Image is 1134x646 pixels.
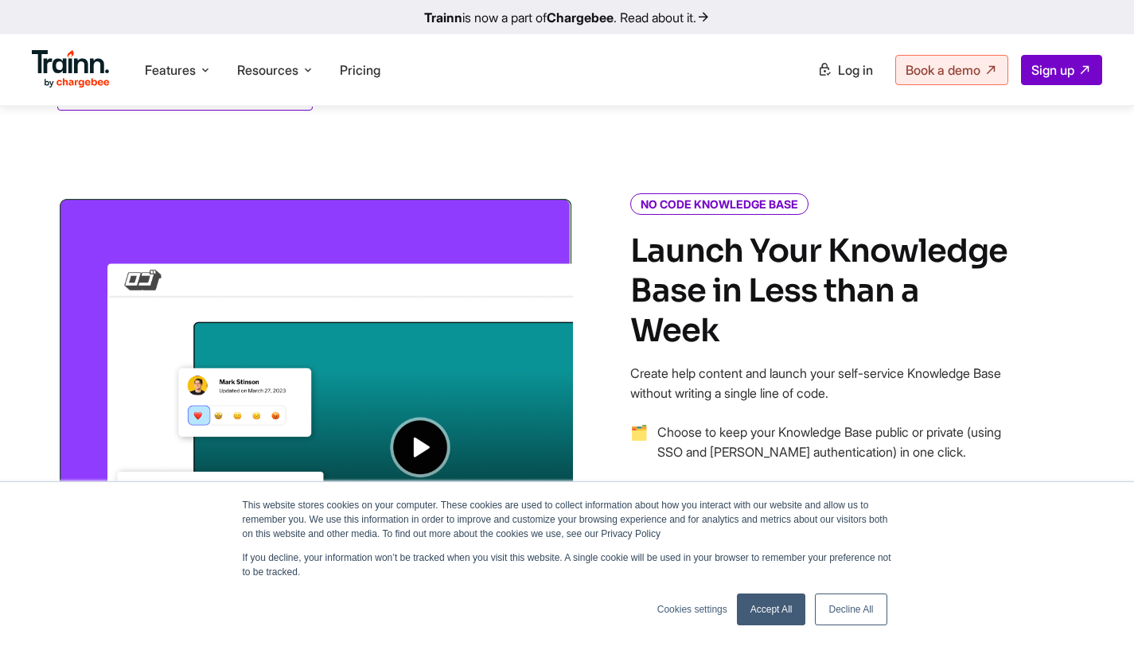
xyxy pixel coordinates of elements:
a: Log in [808,56,883,84]
span: Book a demo [906,62,980,78]
span: Features [145,61,196,79]
img: Trainn Logo [32,50,110,88]
h4: Launch Your Knowledge Base in Less than a Week [630,232,1012,351]
a: Book a demo [895,55,1008,85]
a: Decline All [815,593,887,625]
a: Cookies settings [657,602,727,617]
span: → [630,422,648,481]
span: Resources [237,61,298,79]
span: Sign up [1031,62,1074,78]
p: If you decline, your information won’t be tracked when you visit this website. A single cookie wi... [243,551,892,579]
p: Choose to keep your Knowledge Base public or private (using SSO and [PERSON_NAME] authentication)... [657,422,1012,462]
a: Sign up [1021,55,1102,85]
img: Group videos into a Video Hub [57,197,573,628]
a: Pricing [340,62,380,78]
p: This website stores cookies on your computer. These cookies are used to collect information about... [243,498,892,541]
span: Log in [838,62,873,78]
a: Accept All [737,593,806,625]
b: Chargebee [547,10,614,25]
i: NO CODE KNOWLEDGE BASE [630,193,809,215]
p: Create help content and launch your self-service Knowledge Base without writing a single line of ... [630,364,1012,403]
b: Trainn [424,10,462,25]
